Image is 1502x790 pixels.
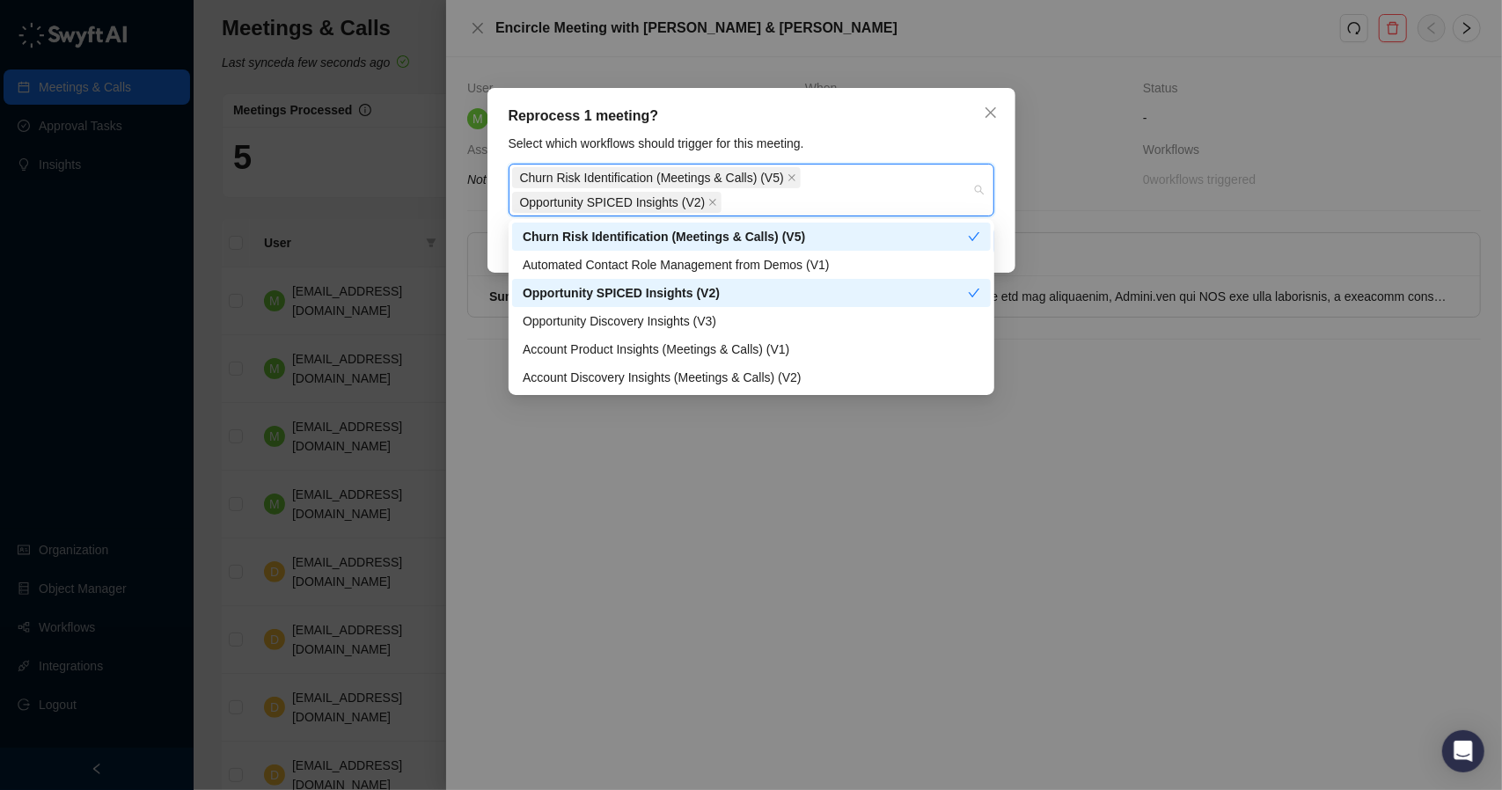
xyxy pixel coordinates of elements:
[708,198,717,207] span: close
[512,251,991,279] div: Automated Contact Role Management from Demos (V1)
[523,368,980,387] div: Account Discovery Insights (Meetings & Calls) (V2)
[968,287,980,299] span: check
[512,279,991,307] div: Opportunity SPICED Insights (V2)
[968,230,980,243] span: check
[509,106,994,127] div: Reprocess 1 meeting?
[788,173,796,182] span: close
[523,311,980,331] div: Opportunity Discovery Insights (V3)
[512,335,991,363] div: Account Product Insights (Meetings & Calls) (V1)
[512,223,991,251] div: Churn Risk Identification (Meetings & Calls) (V5)
[512,192,722,213] span: Opportunity SPICED Insights (V2)
[523,283,968,303] div: Opportunity SPICED Insights (V2)
[984,106,998,120] span: close
[512,167,801,188] span: Churn Risk Identification (Meetings & Calls) (V5)
[523,227,968,246] div: Churn Risk Identification (Meetings & Calls) (V5)
[503,134,1000,153] div: Select which workflows should trigger for this meeting.
[520,168,784,187] span: Churn Risk Identification (Meetings & Calls) (V5)
[977,99,1005,127] button: Close
[1442,730,1484,772] div: Open Intercom Messenger
[512,307,991,335] div: Opportunity Discovery Insights (V3)
[512,363,991,391] div: Account Discovery Insights (Meetings & Calls) (V2)
[523,255,980,274] div: Automated Contact Role Management from Demos (V1)
[523,340,980,359] div: Account Product Insights (Meetings & Calls) (V1)
[520,193,706,212] span: Opportunity SPICED Insights (V2)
